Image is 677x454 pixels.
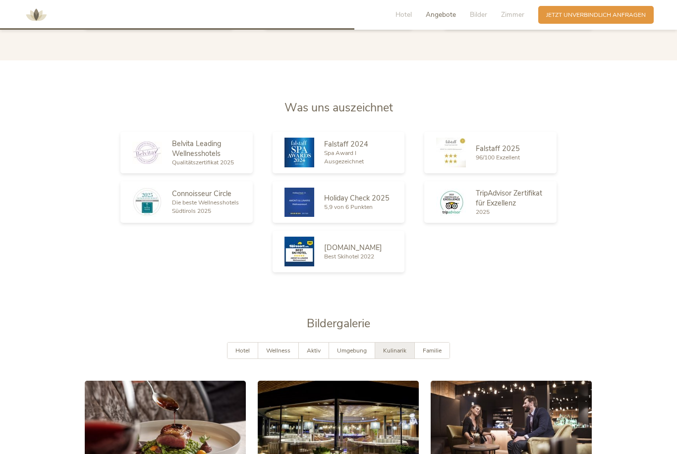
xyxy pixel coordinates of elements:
[436,138,466,167] img: Falstaff 2025
[324,139,368,149] span: Falstaff 2024
[284,188,314,217] img: Holiday Check 2025
[383,347,406,354] span: Kulinarik
[172,199,239,215] span: Die beste Wellnesshotels Südtirols 2025
[423,347,442,354] span: Familie
[476,208,490,216] span: 2025
[426,10,456,19] span: Angebote
[337,347,367,354] span: Umgebung
[307,347,321,354] span: Aktiv
[324,193,390,203] span: Holiday Check 2025
[132,142,162,164] img: Belvita Leading Wellnesshotels
[395,10,412,19] span: Hotel
[476,144,520,153] span: Falstaff 2025
[324,252,374,260] span: Best Skihotel 2022
[476,188,542,208] span: TripAdvisor Zertifikat für Exzellenz
[307,316,370,331] span: Bildergalerie
[324,149,364,165] span: Spa Award I Ausgezeichnet
[266,347,290,354] span: Wellness
[172,189,231,199] span: Connoisseur Circle
[476,153,520,161] span: 96/100 Exzellent
[324,203,373,211] span: 5,9 von 6 Punkten
[172,139,221,158] span: Belvita Leading Wellnesshotels
[132,187,162,217] img: Connoisseur Circle
[324,243,382,252] span: [DOMAIN_NAME]
[284,100,393,115] span: Was uns auszeichnet
[284,237,314,266] img: Skiresort.de
[21,12,51,17] a: AMONTI & LUNARIS Wellnessresort
[546,11,646,19] span: Jetzt unverbindlich anfragen
[284,138,314,167] img: Falstaff 2024
[501,10,524,19] span: Zimmer
[235,347,250,354] span: Hotel
[436,189,466,216] img: TripAdvisor Zertifikat für Exzellenz
[172,158,234,166] span: Qualitätszertifikat 2025
[470,10,487,19] span: Bilder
